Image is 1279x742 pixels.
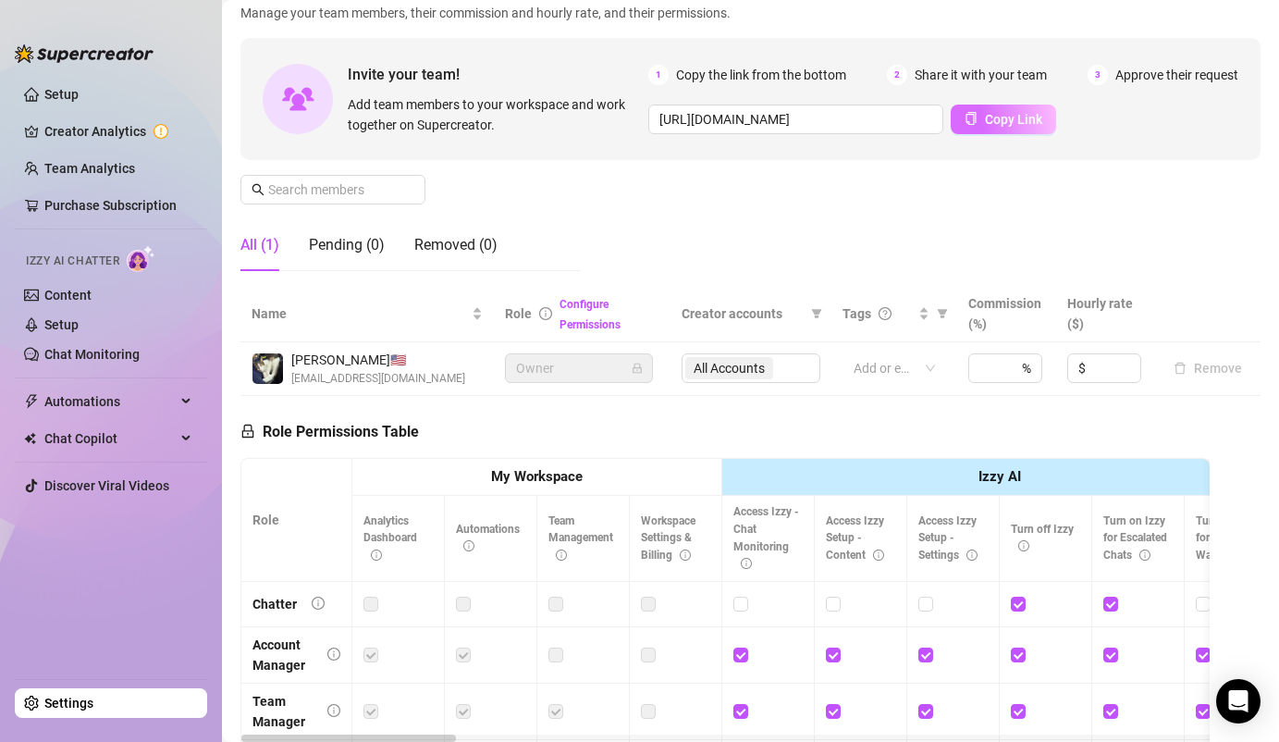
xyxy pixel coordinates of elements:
span: info-circle [873,550,884,561]
a: Setup [44,87,79,102]
span: Copy Link [985,112,1042,127]
span: info-circle [371,550,382,561]
img: halie bryant [252,353,283,384]
a: Settings [44,696,93,711]
a: Content [44,288,92,303]
span: thunderbolt [24,394,39,409]
th: Commission (%) [957,286,1056,342]
img: AI Chatter [127,245,155,272]
div: Team Manager [252,691,313,732]
div: Chatter [252,594,297,614]
span: Chat Copilot [44,424,176,453]
span: Tags [842,303,871,324]
th: Name [240,286,494,342]
a: Creator Analytics exclamation-circle [44,117,192,146]
span: Manage your team members, their commission and hourly rate, and their permissions. [240,3,1261,23]
span: Turn on Izzy for Escalated Chats [1103,514,1167,563]
span: [EMAIL_ADDRESS][DOMAIN_NAME] [291,370,465,388]
span: info-circle [741,558,752,569]
strong: Izzy AI [978,468,1021,485]
span: Automations [44,387,176,416]
span: info-circle [539,307,552,320]
span: Turn on Izzy for Time Wasters [1196,514,1258,563]
span: info-circle [556,550,567,561]
span: Invite your team! [348,63,648,86]
strong: My Workspace [491,468,583,485]
span: Approve their request [1115,65,1238,85]
th: Role [241,459,352,582]
span: filter [811,308,822,319]
div: Pending (0) [309,234,385,256]
div: All (1) [240,234,279,256]
button: Remove [1166,357,1249,379]
span: Add team members to your workspace and work together on Supercreator. [348,94,641,135]
span: Turn off Izzy [1011,523,1074,553]
img: Chat Copilot [24,432,36,445]
span: Analytics Dashboard [363,514,417,563]
span: [PERSON_NAME] 🇺🇸 [291,350,465,370]
a: Chat Monitoring [44,347,140,362]
span: Access Izzy - Chat Monitoring [733,505,799,571]
span: Role [505,306,532,321]
a: Configure Permissions [560,298,621,331]
a: Purchase Subscription [44,198,177,213]
span: 2 [887,65,907,85]
button: Copy Link [951,105,1056,134]
span: lock [240,424,255,439]
a: Discover Viral Videos [44,478,169,493]
span: filter [933,300,952,328]
span: info-circle [463,540,474,551]
img: logo-BBDzfeDw.svg [15,44,154,63]
span: info-circle [327,704,340,717]
span: info-circle [966,550,978,561]
span: copy [965,112,978,125]
div: Open Intercom Messenger [1216,679,1261,723]
div: Removed (0) [414,234,498,256]
a: Setup [44,317,79,332]
span: Owner [516,354,642,382]
span: Name [252,303,468,324]
span: Copy the link from the bottom [676,65,846,85]
span: Creator accounts [682,303,804,324]
span: info-circle [1018,540,1029,551]
span: Access Izzy Setup - Settings [918,514,978,563]
div: Account Manager [252,635,313,675]
span: info-circle [680,550,691,561]
span: Share it with your team [915,65,1047,85]
span: filter [807,300,826,328]
h5: Role Permissions Table [240,421,419,443]
span: Workspace Settings & Billing [641,514,695,563]
th: Hourly rate ($) [1056,286,1155,342]
span: Automations [456,523,520,553]
input: Search members [268,179,400,200]
span: 3 [1088,65,1108,85]
span: Team Management [548,514,613,563]
span: 1 [648,65,669,85]
span: search [252,183,264,196]
span: filter [937,308,948,319]
span: Access Izzy Setup - Content [826,514,884,563]
span: info-circle [1139,550,1150,561]
span: info-circle [327,648,340,661]
span: lock [632,363,643,374]
a: Team Analytics [44,161,135,176]
span: question-circle [879,307,892,320]
span: Izzy AI Chatter [26,253,119,270]
span: info-circle [312,597,325,610]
